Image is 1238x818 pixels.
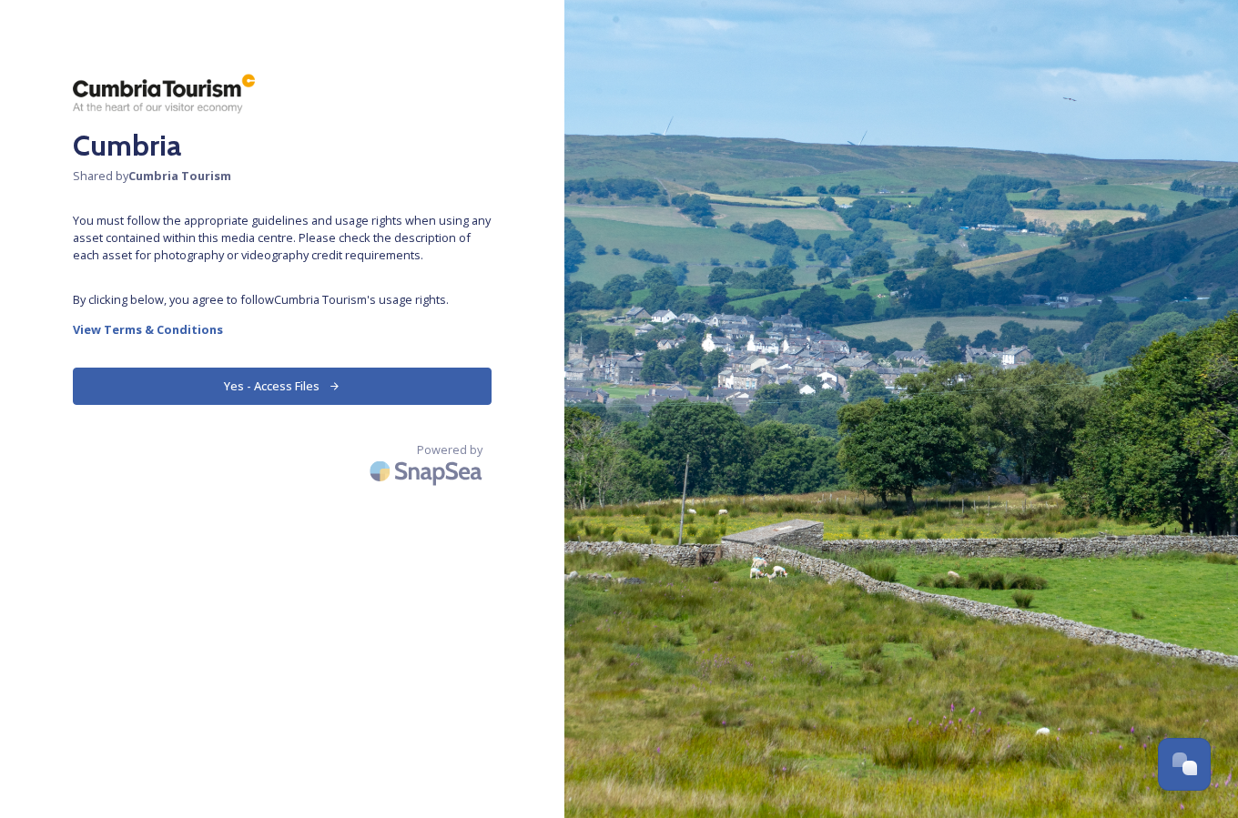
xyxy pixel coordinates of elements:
a: View Terms & Conditions [73,318,492,340]
span: Powered by [417,441,482,459]
span: By clicking below, you agree to follow Cumbria Tourism 's usage rights. [73,291,492,308]
strong: View Terms & Conditions [73,321,223,338]
h2: Cumbria [73,124,492,167]
span: Shared by [73,167,492,185]
span: You must follow the appropriate guidelines and usage rights when using any asset contained within... [73,212,492,265]
button: Yes - Access Files [73,368,492,405]
strong: Cumbria Tourism [128,167,231,184]
img: SnapSea Logo [364,449,492,492]
button: Open Chat [1158,738,1211,791]
img: ct_logo.png [73,73,255,115]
